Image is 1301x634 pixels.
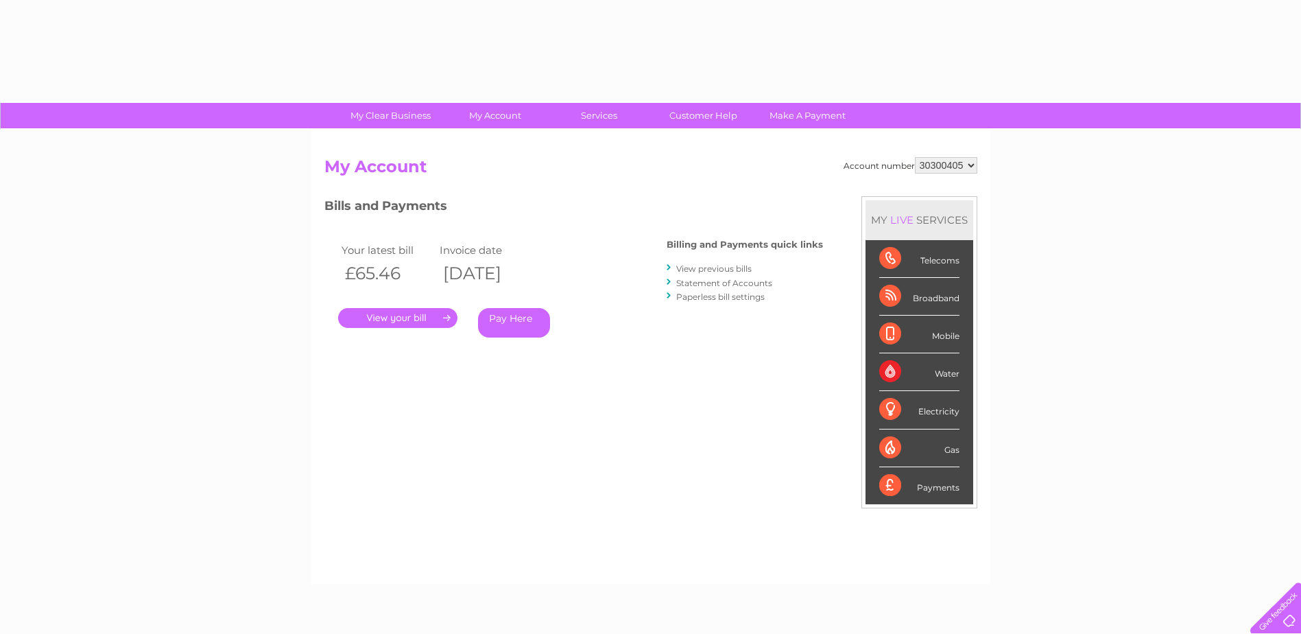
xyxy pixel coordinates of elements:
[879,430,959,467] div: Gas
[879,391,959,429] div: Electricity
[844,157,977,174] div: Account number
[676,263,752,274] a: View previous bills
[436,241,535,259] td: Invoice date
[879,467,959,504] div: Payments
[887,213,916,226] div: LIVE
[338,259,437,287] th: £65.46
[478,308,550,338] a: Pay Here
[334,103,447,128] a: My Clear Business
[542,103,656,128] a: Services
[879,240,959,278] div: Telecoms
[751,103,864,128] a: Make A Payment
[647,103,760,128] a: Customer Help
[676,278,772,288] a: Statement of Accounts
[338,241,437,259] td: Your latest bill
[436,259,535,287] th: [DATE]
[879,316,959,353] div: Mobile
[879,278,959,316] div: Broadband
[438,103,551,128] a: My Account
[676,292,765,302] a: Paperless bill settings
[667,239,823,250] h4: Billing and Payments quick links
[879,353,959,391] div: Water
[866,200,973,239] div: MY SERVICES
[324,196,823,220] h3: Bills and Payments
[324,157,977,183] h2: My Account
[338,308,457,328] a: .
